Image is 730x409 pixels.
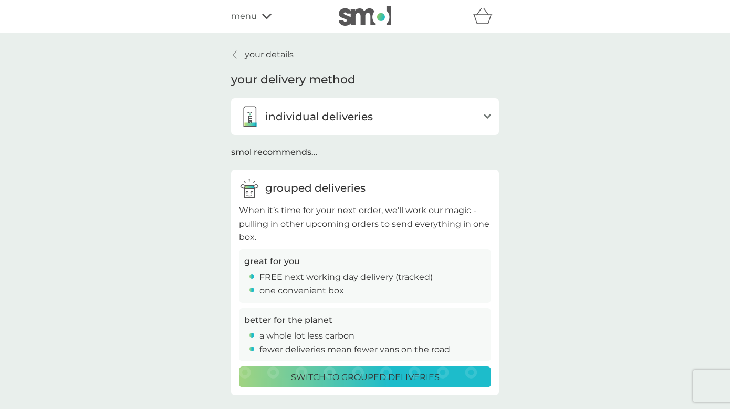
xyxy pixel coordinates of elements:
p: smol recommends... [231,145,318,159]
a: your details [231,48,294,61]
p: FREE next working day delivery (tracked) [259,270,433,284]
p: your details [245,48,294,61]
img: smol [339,6,391,26]
p: grouped deliveries [265,180,366,196]
p: Switch to grouped deliveries [291,371,440,384]
div: basket [473,6,499,27]
p: a whole lot less carbon [259,329,354,343]
span: menu [231,9,257,23]
p: better for the planet [244,313,332,327]
p: fewer deliveries mean fewer vans on the road [259,343,450,356]
h1: your delivery method [231,72,356,88]
p: When it’s time for your next order, we’ll work our magic - pulling in other upcoming orders to se... [239,204,491,244]
p: one convenient box [259,284,344,298]
p: individual deliveries [265,108,373,125]
button: Switch to grouped deliveries [239,366,491,387]
p: great for you [244,255,300,268]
